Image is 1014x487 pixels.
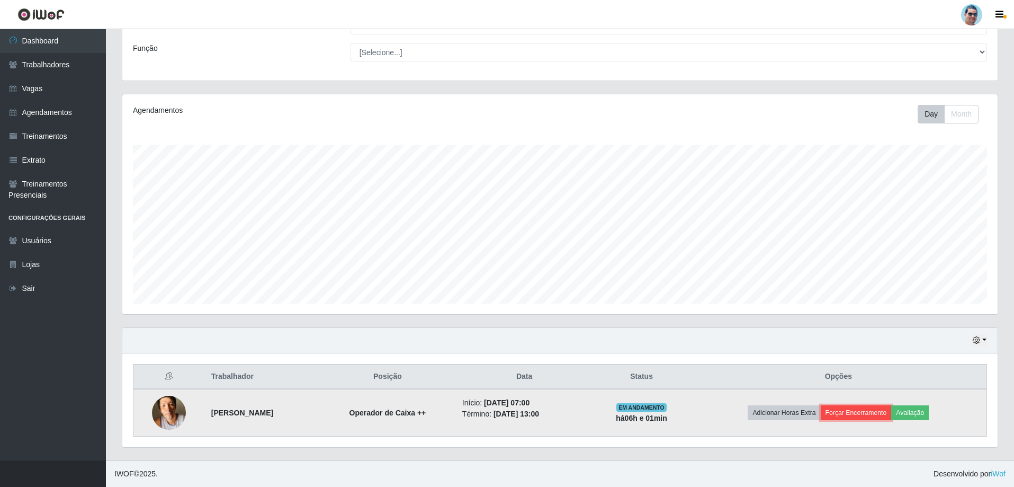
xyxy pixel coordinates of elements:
[748,405,820,420] button: Adicionar Horas Extra
[349,409,426,417] strong: Operador de Caixa ++
[17,8,65,21] img: CoreUI Logo
[493,410,539,418] time: [DATE] 13:00
[484,399,530,407] time: [DATE] 07:00
[456,365,593,389] th: Data
[133,43,158,54] label: Função
[593,365,690,389] th: Status
[462,397,587,409] li: Início:
[918,105,979,123] div: First group
[821,405,892,420] button: Forçar Encerramento
[616,414,667,422] strong: há 06 h e 01 min
[114,468,158,480] span: © 2025 .
[934,468,1006,480] span: Desenvolvido por
[944,105,979,123] button: Month
[152,390,186,435] img: 1705784966406.jpeg
[991,470,1006,478] a: iWof
[205,365,319,389] th: Trabalhador
[891,405,929,420] button: Avaliação
[616,403,667,412] span: EM ANDAMENTO
[319,365,456,389] th: Posição
[690,365,987,389] th: Opções
[462,409,587,420] li: Término:
[114,470,134,478] span: IWOF
[918,105,987,123] div: Toolbar with button groups
[918,105,945,123] button: Day
[211,409,273,417] strong: [PERSON_NAME]
[133,105,480,116] div: Agendamentos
